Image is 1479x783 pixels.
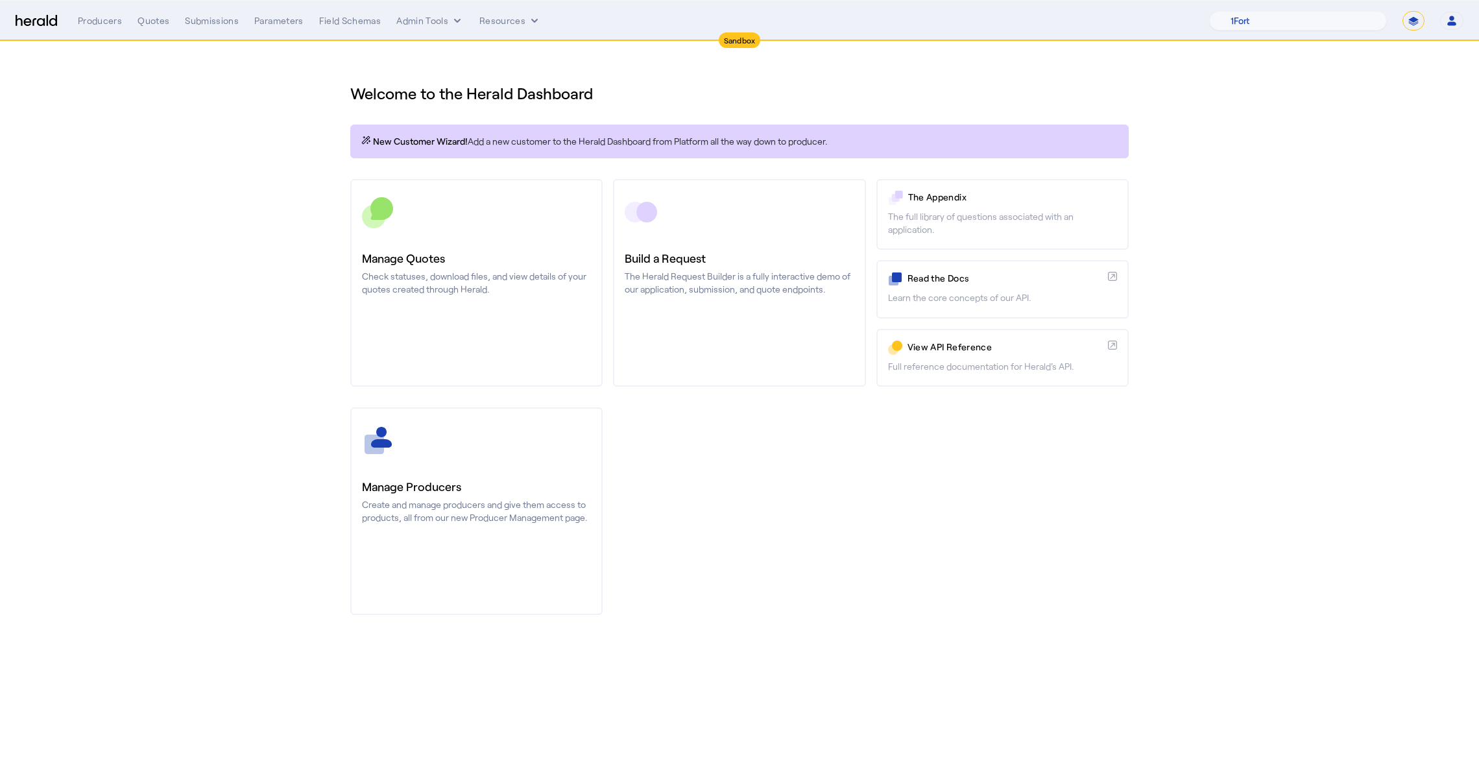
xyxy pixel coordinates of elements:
[396,14,464,27] button: internal dropdown menu
[908,191,1117,204] p: The Appendix
[479,14,541,27] button: Resources dropdown menu
[362,249,591,267] h3: Manage Quotes
[373,135,468,148] span: New Customer Wizard!
[876,260,1129,318] a: Read the DocsLearn the core concepts of our API.
[361,135,1118,148] p: Add a new customer to the Herald Dashboard from Platform all the way down to producer.
[888,291,1117,304] p: Learn the core concepts of our API.
[362,498,591,524] p: Create and manage producers and give them access to products, all from our new Producer Managemen...
[78,14,122,27] div: Producers
[185,14,239,27] div: Submissions
[362,270,591,296] p: Check statuses, download files, and view details of your quotes created through Herald.
[138,14,169,27] div: Quotes
[350,83,1129,104] h1: Welcome to the Herald Dashboard
[888,360,1117,373] p: Full reference documentation for Herald's API.
[876,179,1129,250] a: The AppendixThe full library of questions associated with an application.
[319,14,381,27] div: Field Schemas
[908,272,1103,285] p: Read the Docs
[888,210,1117,236] p: The full library of questions associated with an application.
[908,341,1103,354] p: View API Reference
[350,407,603,615] a: Manage ProducersCreate and manage producers and give them access to products, all from our new Pr...
[613,179,865,387] a: Build a RequestThe Herald Request Builder is a fully interactive demo of our application, submiss...
[350,179,603,387] a: Manage QuotesCheck statuses, download files, and view details of your quotes created through Herald.
[254,14,304,27] div: Parameters
[16,15,57,27] img: Herald Logo
[625,249,854,267] h3: Build a Request
[362,477,591,496] h3: Manage Producers
[719,32,761,48] div: Sandbox
[625,270,854,296] p: The Herald Request Builder is a fully interactive demo of our application, submission, and quote ...
[876,329,1129,387] a: View API ReferenceFull reference documentation for Herald's API.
